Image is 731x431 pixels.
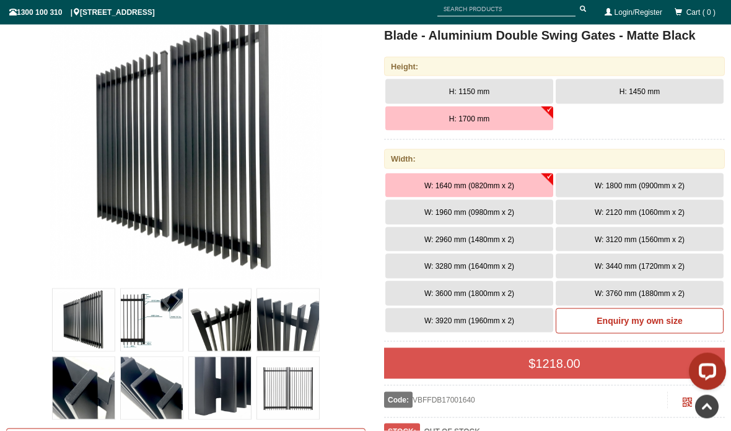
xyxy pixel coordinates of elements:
span: W: 1960 mm (0980mm x 2) [424,208,514,217]
iframe: LiveChat chat widget [679,348,731,400]
a: Login/Register [615,8,662,17]
a: Enquiry my own size [556,308,724,334]
span: W: 3440 mm (1720mm x 2) [595,262,685,271]
span: W: 3120 mm (1560mm x 2) [595,235,685,244]
button: W: 3600 mm (1800mm x 2) [385,281,553,306]
span: W: 2960 mm (1480mm x 2) [424,235,514,244]
h1: VBFFDB - Ready to Install Fully Welded 65x16mm Vertical Blade - Aluminium Double Swing Gates - Ma... [384,7,725,45]
input: SEARCH PRODUCTS [437,1,576,17]
span: H: 1700 mm [449,115,489,123]
span: Cart ( 0 ) [686,8,716,17]
button: W: 3440 mm (1720mm x 2) [556,254,724,279]
span: H: 1150 mm [449,87,489,96]
b: Enquiry my own size [597,316,682,326]
button: H: 1450 mm [556,79,724,104]
span: 1300 100 310 | [STREET_ADDRESS] [9,8,155,17]
img: VBFFDB - Ready to Install Fully Welded 65x16mm Vertical Blade - Aluminium Double Swing Gates - Ma... [189,357,251,419]
img: VBFFDB - Ready to Install Fully Welded 65x16mm Vertical Blade - Aluminium Double Swing Gates - Ma... [189,289,251,351]
button: W: 2960 mm (1480mm x 2) [385,227,553,252]
span: Code: [384,392,413,408]
span: H: 1450 mm [619,87,660,96]
img: VBFFDB - Ready to Install Fully Welded 65x16mm Vertical Blade - Aluminium Double Swing Gates - Ma... [50,7,322,280]
span: W: 3760 mm (1880mm x 2) [595,289,685,298]
img: VBFFDB - Ready to Install Fully Welded 65x16mm Vertical Blade - Aluminium Double Swing Gates - Ma... [53,289,115,351]
button: W: 3120 mm (1560mm x 2) [556,227,724,252]
a: VBFFDB - Ready to Install Fully Welded 65x16mm Vertical Blade - Aluminium Double Swing Gates - Ma... [7,7,364,280]
div: $ [384,348,725,379]
span: W: 2120 mm (1060mm x 2) [595,208,685,217]
button: W: 3920 mm (1960mm x 2) [385,308,553,333]
img: VBFFDB - Ready to Install Fully Welded 65x16mm Vertical Blade - Aluminium Double Swing Gates - Ma... [121,357,183,419]
button: W: 3760 mm (1880mm x 2) [556,281,724,306]
div: Width: [384,149,725,168]
span: W: 3600 mm (1800mm x 2) [424,289,514,298]
div: Height: [384,57,725,76]
img: VBFFDB - Ready to Install Fully Welded 65x16mm Vertical Blade - Aluminium Double Swing Gates - Ma... [121,289,183,351]
img: VBFFDB - Ready to Install Fully Welded 65x16mm Vertical Blade - Aluminium Double Swing Gates - Ma... [257,289,319,351]
span: W: 3920 mm (1960mm x 2) [424,316,514,325]
button: W: 3280 mm (1640mm x 2) [385,254,553,279]
img: VBFFDB - Ready to Install Fully Welded 65x16mm Vertical Blade - Aluminium Double Swing Gates - Ma... [53,357,115,419]
a: Click to enlarge and scan to share. [683,399,692,408]
button: W: 1640 mm (0820mm x 2) [385,173,553,198]
span: 1218.00 [535,357,580,370]
button: W: 1800 mm (0900mm x 2) [556,173,724,198]
span: W: 1800 mm (0900mm x 2) [595,181,685,190]
div: VBFFDB17001640 [384,392,668,408]
span: W: 1640 mm (0820mm x 2) [424,181,514,190]
button: H: 1150 mm [385,79,553,104]
button: W: 2120 mm (1060mm x 2) [556,200,724,225]
img: VBFFDB - Ready to Install Fully Welded 65x16mm Vertical Blade - Aluminium Double Swing Gates - Ma... [257,357,319,419]
button: H: 1700 mm [385,107,553,131]
button: W: 1960 mm (0980mm x 2) [385,200,553,225]
span: W: 3280 mm (1640mm x 2) [424,262,514,271]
